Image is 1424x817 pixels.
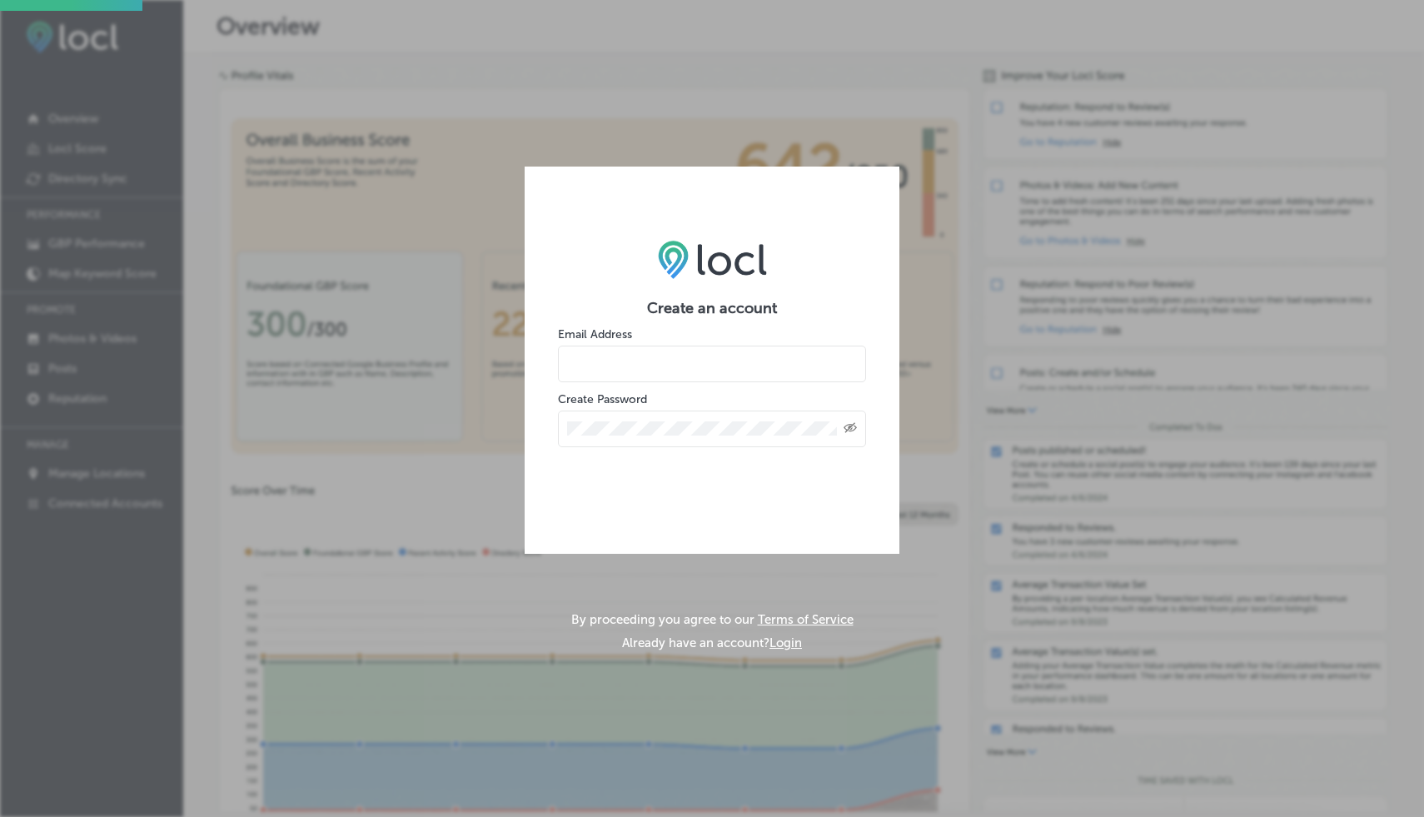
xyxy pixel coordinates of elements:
[758,612,854,627] a: Terms of Service
[558,327,632,341] label: Email Address
[558,299,866,317] h2: Create an account
[622,635,802,650] p: Already have an account?
[844,421,857,436] span: Toggle password visibility
[571,612,854,627] p: By proceeding you agree to our
[558,392,647,406] label: Create Password
[658,240,767,278] img: LOCL logo
[769,635,802,650] button: Login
